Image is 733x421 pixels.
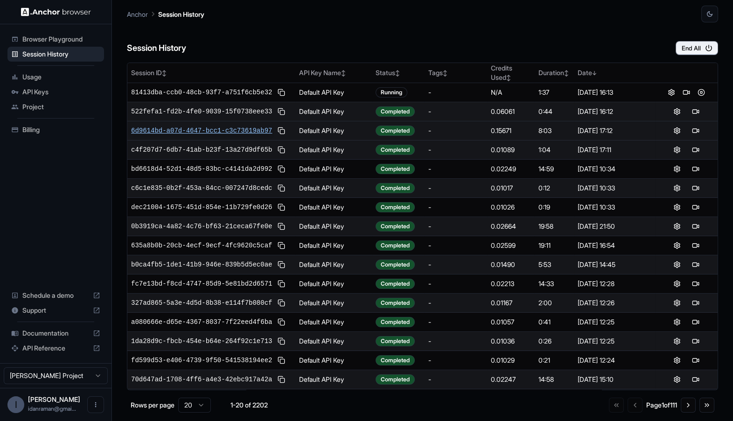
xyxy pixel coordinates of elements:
[131,260,272,269] span: b0ca4fb5-1de1-41b9-946e-839b5d5ec0ae
[538,375,570,384] div: 14:58
[428,317,483,327] div: -
[578,68,652,77] div: Date
[376,355,415,365] div: Completed
[376,317,415,327] div: Completed
[538,241,570,250] div: 19:11
[131,400,175,410] p: Rows per page
[162,70,167,77] span: ↕
[443,70,447,77] span: ↕
[578,317,652,327] div: [DATE] 12:25
[578,164,652,174] div: [DATE] 10:34
[428,107,483,116] div: -
[131,337,272,346] span: 1da28d9c-fbcb-454e-b64e-264f92c1e713
[22,49,100,59] span: Session History
[538,145,570,154] div: 1:04
[428,241,483,250] div: -
[295,351,372,370] td: Default API Key
[295,140,372,160] td: Default API Key
[131,107,272,116] span: 522fefa1-fd2b-4fe0-9039-15f0738eee33
[7,32,104,47] div: Browser Playground
[7,84,104,99] div: API Keys
[428,145,483,154] div: -
[428,126,483,135] div: -
[491,241,531,250] div: 0.02599
[428,164,483,174] div: -
[491,107,531,116] div: 0.06061
[376,374,415,385] div: Completed
[341,70,346,77] span: ↕
[491,63,531,82] div: Credits Used
[158,9,204,19] p: Session History
[491,356,531,365] div: 0.01029
[295,332,372,351] td: Default API Key
[7,70,104,84] div: Usage
[22,291,89,300] span: Schedule a demo
[376,336,415,346] div: Completed
[131,356,272,365] span: fd599d53-e406-4739-9f50-541538194ee2
[7,47,104,62] div: Session History
[538,356,570,365] div: 0:21
[131,68,292,77] div: Session ID
[491,260,531,269] div: 0.01490
[295,274,372,294] td: Default API Key
[127,9,204,19] nav: breadcrumb
[564,70,569,77] span: ↕
[538,88,570,97] div: 1:37
[28,405,76,412] span: idanraman@gmail.com
[295,217,372,236] td: Default API Key
[428,203,483,212] div: -
[22,87,100,97] span: API Keys
[676,41,718,55] button: End All
[295,313,372,332] td: Default API Key
[578,279,652,288] div: [DATE] 12:28
[22,344,89,353] span: API Reference
[22,306,89,315] span: Support
[376,298,415,308] div: Completed
[578,203,652,212] div: [DATE] 10:33
[295,102,372,121] td: Default API Key
[538,337,570,346] div: 0:26
[491,145,531,154] div: 0.01089
[295,179,372,198] td: Default API Key
[428,183,483,193] div: -
[131,375,272,384] span: 70d647ad-1708-4ff6-a4e3-42ebc917a42a
[491,317,531,327] div: 0.01057
[131,88,272,97] span: 81413dba-ccb0-48cb-93f7-a751f6cb5e32
[578,126,652,135] div: [DATE] 17:12
[376,240,415,251] div: Completed
[491,183,531,193] div: 0.01017
[131,298,272,308] span: 327ad865-5a3e-4d5d-8b38-e114f7b080cf
[538,68,570,77] div: Duration
[428,375,483,384] div: -
[491,337,531,346] div: 0.01036
[538,203,570,212] div: 0:19
[538,164,570,174] div: 14:59
[131,241,272,250] span: 635a8b0b-20cb-4ecf-9ecf-4fc9620c5caf
[22,329,89,338] span: Documentation
[428,337,483,346] div: -
[295,389,372,408] td: Default API Key
[376,260,415,270] div: Completed
[578,298,652,308] div: [DATE] 12:26
[7,326,104,341] div: Documentation
[491,126,531,135] div: 0.15671
[428,68,483,77] div: Tags
[295,121,372,140] td: Default API Key
[428,222,483,231] div: -
[376,202,415,212] div: Completed
[87,396,104,413] button: Open menu
[226,400,272,410] div: 1-20 of 2202
[7,303,104,318] div: Support
[7,99,104,114] div: Project
[7,341,104,356] div: API Reference
[538,279,570,288] div: 14:33
[506,74,511,81] span: ↕
[22,125,100,134] span: Billing
[538,107,570,116] div: 0:44
[428,88,483,97] div: -
[131,203,272,212] span: dec21004-1675-451d-854e-11b729fe0d26
[578,183,652,193] div: [DATE] 10:33
[578,145,652,154] div: [DATE] 17:11
[491,279,531,288] div: 0.02213
[491,375,531,384] div: 0.02247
